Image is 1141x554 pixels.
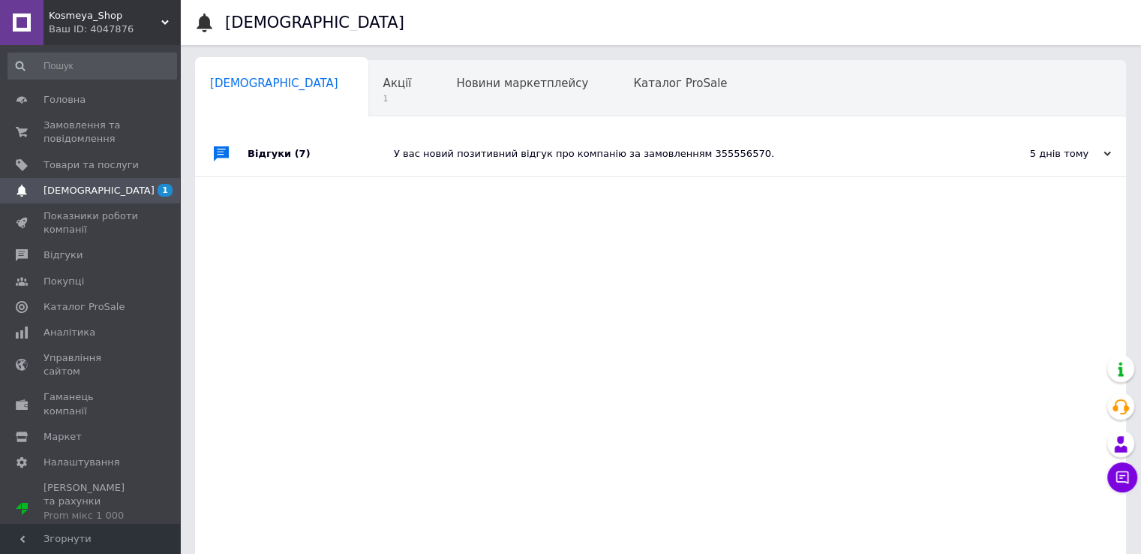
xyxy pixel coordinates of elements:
[44,93,86,107] span: Головна
[44,119,139,146] span: Замовлення та повідомлення
[49,9,161,23] span: Kosmeya_Shop
[44,184,155,197] span: [DEMOGRAPHIC_DATA]
[961,147,1111,161] div: 5 днів тому
[225,14,404,32] h1: [DEMOGRAPHIC_DATA]
[8,53,177,80] input: Пошук
[158,184,173,197] span: 1
[248,131,394,176] div: Відгуки
[456,77,588,90] span: Новини маркетплейсу
[1107,462,1137,492] button: Чат з покупцем
[44,390,139,417] span: Гаманець компанії
[44,351,139,378] span: Управління сайтом
[44,481,139,536] span: [PERSON_NAME] та рахунки
[210,77,338,90] span: [DEMOGRAPHIC_DATA]
[383,93,412,104] span: 1
[44,248,83,262] span: Відгуки
[44,430,82,444] span: Маркет
[44,509,139,536] div: Prom мікс 1 000 (13 місяців)
[633,77,727,90] span: Каталог ProSale
[49,23,180,36] div: Ваш ID: 4047876
[295,148,311,159] span: (7)
[383,77,412,90] span: Акції
[394,147,961,161] div: У вас новий позитивний відгук про компанію за замовленням 355556570.
[44,158,139,172] span: Товари та послуги
[44,300,125,314] span: Каталог ProSale
[44,209,139,236] span: Показники роботи компанії
[44,326,95,339] span: Аналітика
[44,275,84,288] span: Покупці
[44,456,120,469] span: Налаштування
